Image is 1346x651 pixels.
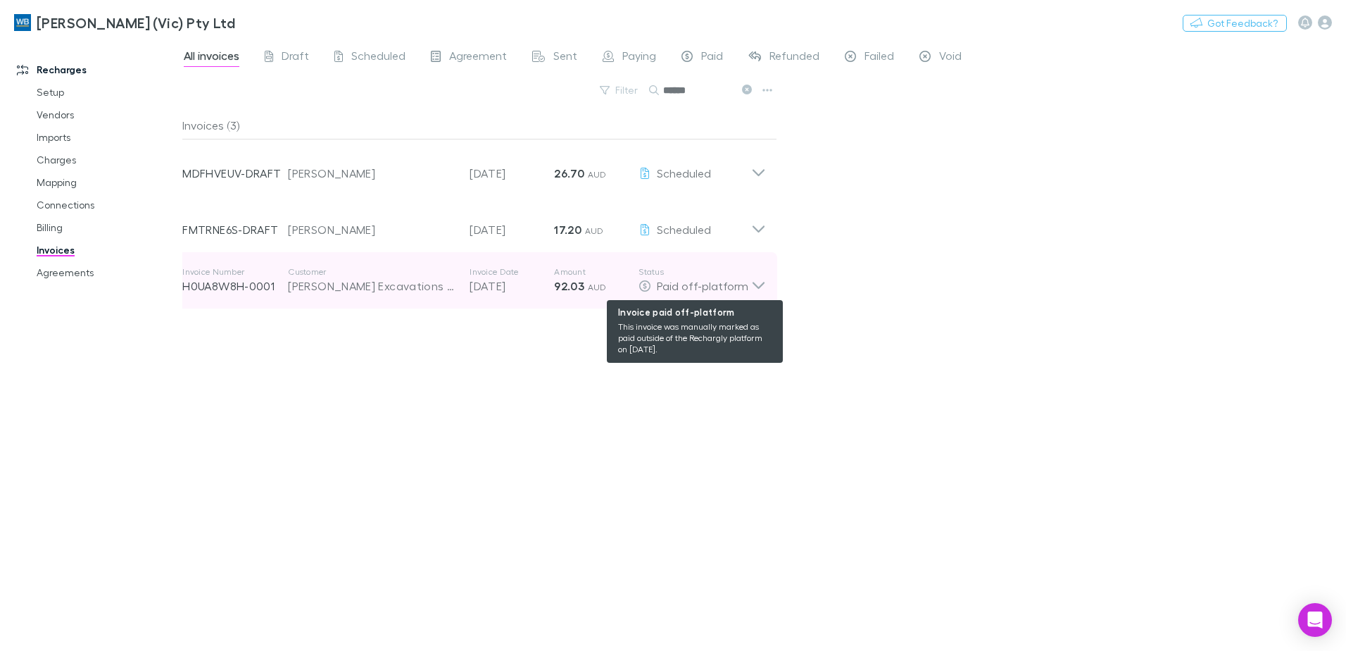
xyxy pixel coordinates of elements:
span: Refunded [769,49,819,67]
p: FMTRNE6S-DRAFT [182,221,288,238]
span: Scheduled [657,166,711,180]
div: [PERSON_NAME] [288,221,455,238]
div: [PERSON_NAME] Excavations Unit Trust [288,278,455,294]
p: [DATE] [470,278,554,294]
p: H0UA8W8H-0001 [182,278,288,294]
span: AUD [588,282,607,292]
span: Paid off-platform [657,279,748,292]
a: [PERSON_NAME] (Vic) Pty Ltd [6,6,244,39]
span: Failed [864,49,894,67]
a: Billing [23,216,190,239]
span: Draft [282,49,309,67]
p: [DATE] [470,221,554,238]
img: William Buck (Vic) Pty Ltd's Logo [14,14,31,31]
span: Sent [553,49,577,67]
p: [DATE] [470,165,554,182]
span: Agreement [449,49,507,67]
a: Charges [23,149,190,171]
div: [PERSON_NAME] [288,165,455,182]
button: Filter [593,82,646,99]
p: Invoice Date [470,266,554,278]
h3: [PERSON_NAME] (Vic) Pty Ltd [37,14,235,31]
div: Invoice NumberH0UA8W8H-0001Customer[PERSON_NAME] Excavations Unit TrustInvoice Date[DATE]Amount92... [171,252,777,309]
a: Vendors [23,104,190,126]
button: Got Feedback? [1183,15,1287,32]
span: AUD [585,225,604,236]
span: AUD [588,169,607,180]
span: Paying [622,49,656,67]
a: Invoices [23,239,190,261]
a: Mapping [23,171,190,194]
p: Status [639,266,751,278]
div: MDFHVEUV-DRAFT[PERSON_NAME][DATE]26.70 AUDScheduled [171,139,777,196]
a: Recharges [3,58,190,81]
a: Imports [23,126,190,149]
a: Agreements [23,261,190,284]
span: Scheduled [351,49,405,67]
div: FMTRNE6S-DRAFT[PERSON_NAME][DATE]17.20 AUDScheduled [171,196,777,252]
a: Setup [23,81,190,104]
span: All invoices [184,49,239,67]
div: Open Intercom Messenger [1298,603,1332,637]
span: Scheduled [657,223,711,236]
strong: 26.70 [554,166,584,180]
span: Void [939,49,962,67]
p: Invoice Number [182,266,288,278]
p: Customer [288,266,455,278]
span: Paid [701,49,723,67]
strong: 17.20 [554,223,581,237]
strong: 92.03 [554,279,584,293]
p: Amount [554,266,639,278]
a: Connections [23,194,190,216]
p: MDFHVEUV-DRAFT [182,165,288,182]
